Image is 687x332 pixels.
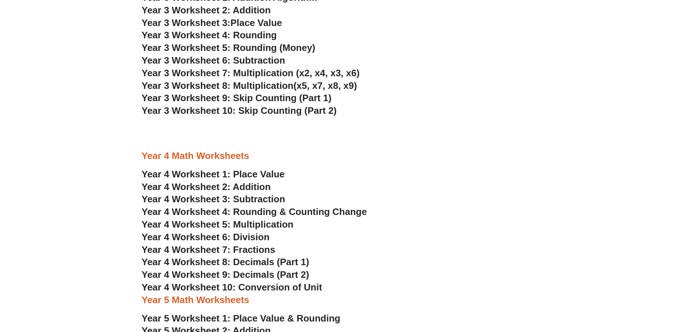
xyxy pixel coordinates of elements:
a: Year 3 Worksheet 7: Multiplication (x2, x4, x3, x6) [142,68,360,78]
a: Year 3 Worksheet 4: Rounding [142,30,277,40]
span: (x5, x7, x8, x9) [294,80,357,91]
a: Year 4 Worksheet 7: Fractions [142,244,276,255]
a: Year 3 Worksheet 8: Multiplication(x5, x7, x8, x9) [142,80,357,91]
a: Year 3 Worksheet 5: Rounding (Money) [142,42,316,53]
a: Year 3 Worksheet 2: Addition [142,5,271,16]
iframe: Chat Widget [567,250,687,332]
h3: Year 5 Math Worksheets [142,294,546,306]
span: Year 3 Worksheet 8: Multiplication [142,80,294,91]
a: Year 4 Worksheet 8: Decimals (Part 1) [142,256,309,267]
a: Year 3 Worksheet 9: Skip Counting (Part 1) [142,92,332,103]
a: Year 3 Worksheet 3:Place Value [142,17,282,28]
a: Year 5 Worksheet 1: Place Value & Rounding [142,313,340,324]
span: Year 3 Worksheet 3: [142,17,231,28]
a: Year 4 Worksheet 1: Place Value [142,169,285,180]
a: Year 4 Worksheet 2: Addition [142,181,271,192]
a: Year 4 Worksheet 5: Multiplication [142,219,294,230]
span: Place Value [230,17,282,28]
a: Year 4 Worksheet 9: Decimals (Part 2) [142,269,309,280]
a: Year 3 Worksheet 6: Subtraction [142,55,285,66]
a: Year 4 Worksheet 6: Division [142,232,270,242]
a: Year 4 Worksheet 4: Rounding & Counting Change [142,206,367,217]
h3: Year 4 Math Worksheets [142,150,546,162]
a: Year 4 Worksheet 3: Subtraction [142,194,285,204]
a: Year 3 Worksheet 10: Skip Counting (Part 2) [142,105,337,116]
a: Year 4 Worksheet 10: Conversion of Unit [142,282,322,293]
